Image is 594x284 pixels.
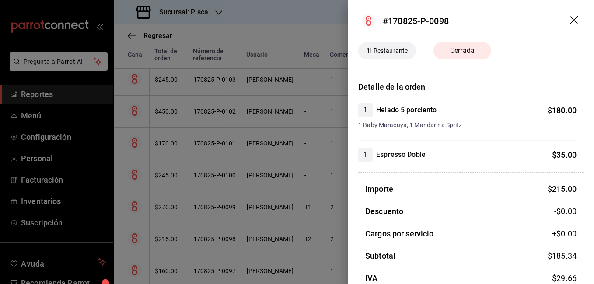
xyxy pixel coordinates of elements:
h3: Cargos por servicio [365,228,434,239]
div: #170825-P-0098 [383,14,449,28]
button: drag [570,16,580,26]
span: 1 Baby Maracuya, 1 Mandarina Spritz [358,121,577,130]
h3: Importe [365,183,393,195]
span: 1 [358,105,373,115]
h4: Helado 5 porciento [376,105,437,115]
span: Restaurante [370,46,411,55]
h3: Descuento [365,205,403,217]
span: -$0.00 [554,205,577,217]
span: +$ 0.00 [552,228,577,239]
span: Cerrada [445,45,480,56]
h3: IVA [365,272,377,284]
span: $ 215.00 [548,184,577,194]
span: $ 29.66 [552,274,577,283]
span: $ 185.34 [548,251,577,260]
span: 1 [358,149,373,160]
h3: Detalle de la orden [358,81,584,93]
span: $ 35.00 [552,150,577,159]
span: $ 180.00 [548,106,577,115]
h4: Espresso Doble [376,149,426,160]
h3: Subtotal [365,250,395,262]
